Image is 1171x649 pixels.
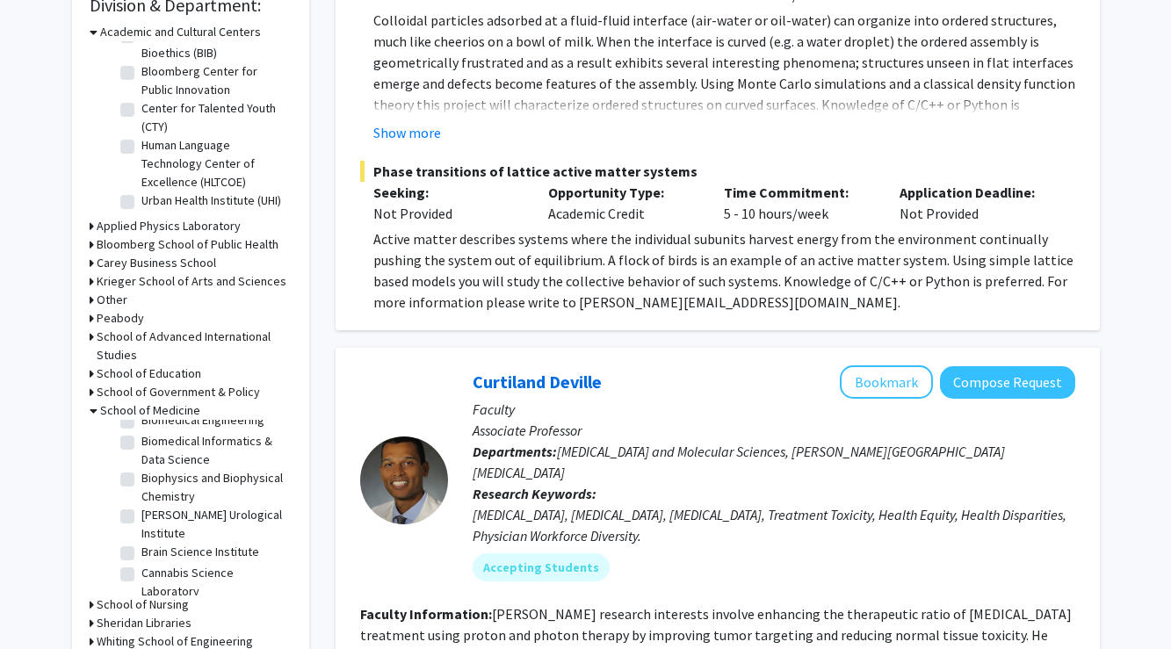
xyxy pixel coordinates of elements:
button: Compose Request to Curtiland Deville [940,366,1075,399]
p: Faculty [473,399,1075,420]
p: Colloidal particles adsorbed at a fluid-fluid interface (air-water or oil-water) can organize int... [373,10,1075,136]
div: Academic Credit [535,182,711,224]
p: Opportunity Type: [548,182,698,203]
div: 5 - 10 hours/week [711,182,886,224]
label: Urban Health Institute (UHI) [141,191,281,210]
a: Curtiland Deville [473,371,602,393]
b: Faculty Information: [360,605,492,623]
button: Show more [373,122,441,143]
p: Application Deadline: [900,182,1049,203]
label: Human Language Technology Center of Excellence (HLTCOE) [141,136,287,191]
h3: Academic and Cultural Centers [100,23,261,41]
h3: Carey Business School [97,254,216,272]
h3: School of Education [97,364,201,383]
p: Seeking: [373,182,523,203]
label: [PERSON_NAME] Urological Institute [141,506,287,543]
h3: School of Government & Policy [97,383,260,401]
h3: Other [97,291,127,309]
h3: Peabody [97,309,144,328]
h3: Krieger School of Arts and Sciences [97,272,286,291]
p: Associate Professor [473,420,1075,441]
div: Not Provided [373,203,523,224]
label: Biophysics and Biophysical Chemistry [141,469,287,506]
label: Biomedical Informatics & Data Science [141,432,287,469]
h3: Applied Physics Laboratory [97,217,241,235]
h3: School of Medicine [100,401,200,420]
h3: School of Advanced International Studies [97,328,292,364]
p: Time Commitment: [724,182,873,203]
b: Departments: [473,443,557,460]
mat-chip: Accepting Students [473,553,610,581]
button: Add Curtiland Deville to Bookmarks [840,365,933,399]
span: [MEDICAL_DATA] and Molecular Sciences, [PERSON_NAME][GEOGRAPHIC_DATA][MEDICAL_DATA] [473,443,1005,481]
b: Research Keywords: [473,485,596,502]
label: Cannabis Science Laboratory [141,564,287,601]
span: Phase transitions of lattice active matter systems [360,161,1075,182]
h3: School of Nursing [97,595,189,614]
label: Center for Talented Youth (CTY) [141,99,287,136]
h3: Bloomberg School of Public Health [97,235,278,254]
div: Not Provided [886,182,1062,224]
label: Biomedical Engineering [141,411,264,429]
label: Bloomberg Center for Public Innovation [141,62,287,99]
label: Berman Institute of Bioethics (BIB) [141,25,287,62]
iframe: Chat [13,570,75,636]
p: Active matter describes systems where the individual subunits harvest energy from the environment... [373,228,1075,313]
h3: Sheridan Libraries [97,614,192,632]
div: [MEDICAL_DATA], [MEDICAL_DATA], [MEDICAL_DATA], Treatment Toxicity, Health Equity, Health Dispari... [473,504,1075,546]
label: Brain Science Institute [141,543,259,561]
